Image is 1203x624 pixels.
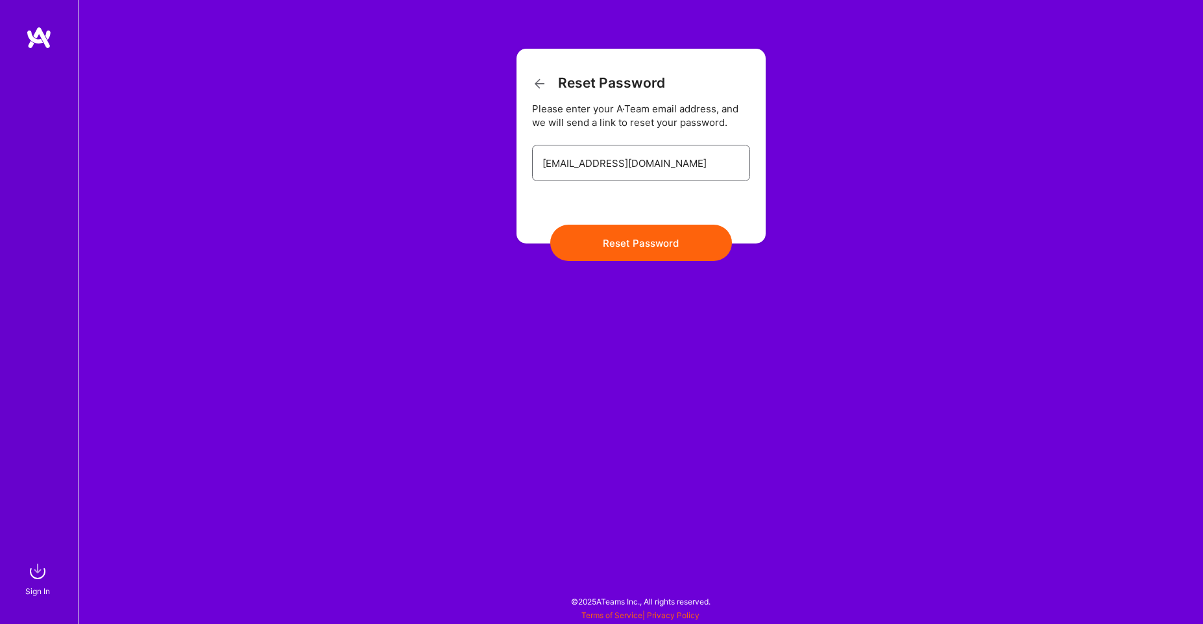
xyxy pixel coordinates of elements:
[26,26,52,49] img: logo
[581,610,642,620] a: Terms of Service
[532,102,750,129] div: Please enter your A·Team email address, and we will send a link to reset your password.
[532,75,665,92] h3: Reset Password
[78,585,1203,618] div: © 2025 ATeams Inc., All rights reserved.
[550,225,732,261] button: Reset Password
[532,76,548,92] i: icon ArrowBack
[581,610,699,620] span: |
[25,558,51,584] img: sign in
[25,584,50,598] div: Sign In
[647,610,699,620] a: Privacy Policy
[542,147,740,180] input: Email...
[27,558,51,598] a: sign inSign In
